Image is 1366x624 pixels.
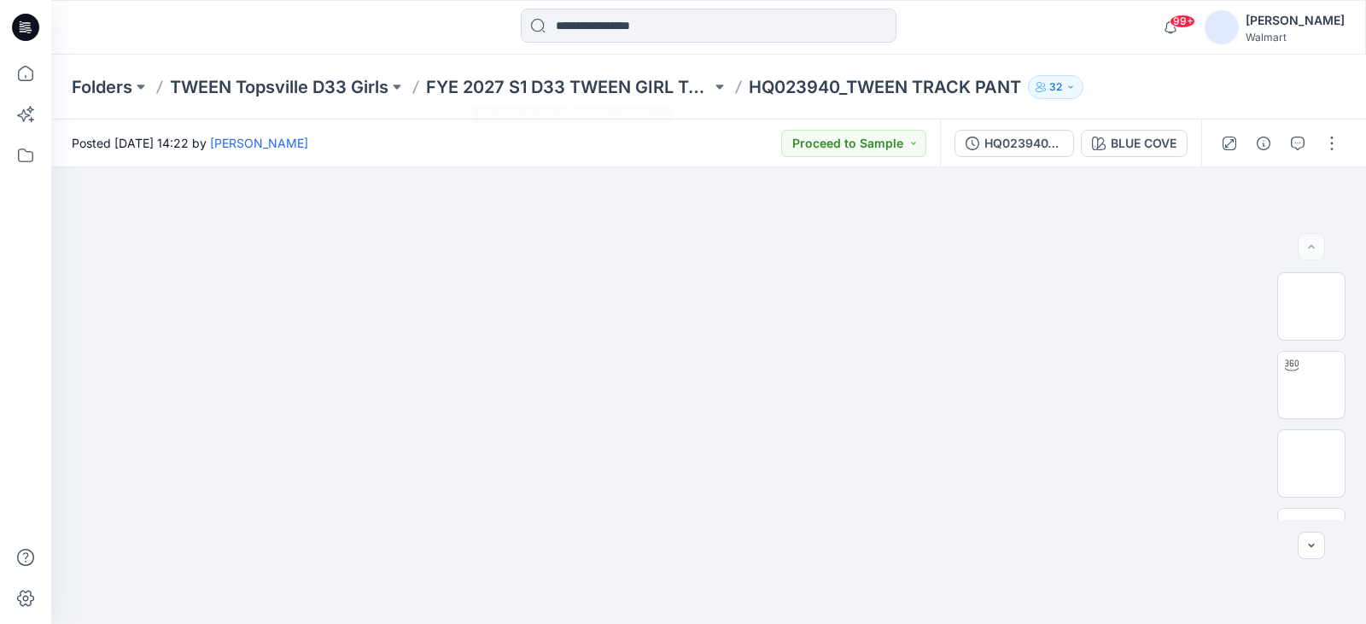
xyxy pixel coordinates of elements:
[1028,75,1083,99] button: 32
[1250,130,1277,157] button: Details
[1111,134,1176,153] div: BLUE COVE
[1205,10,1239,44] img: avatar
[984,134,1063,153] div: HQ023940_Rev 1_Tween Track Pant
[749,75,1021,99] p: HQ023940_TWEEN TRACK PANT
[1049,78,1062,96] p: 32
[170,75,388,99] a: TWEEN Topsville D33 Girls
[1170,15,1195,28] span: 99+
[72,134,308,152] span: Posted [DATE] 14:22 by
[1246,31,1345,44] div: Walmart
[72,75,132,99] a: Folders
[426,75,711,99] a: FYE 2027 S1 D33 TWEEN GIRL TOPSVILLE
[210,136,308,150] a: [PERSON_NAME]
[1246,10,1345,31] div: [PERSON_NAME]
[1081,130,1188,157] button: BLUE COVE
[954,130,1074,157] button: HQ023940_Rev 1_Tween Track Pant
